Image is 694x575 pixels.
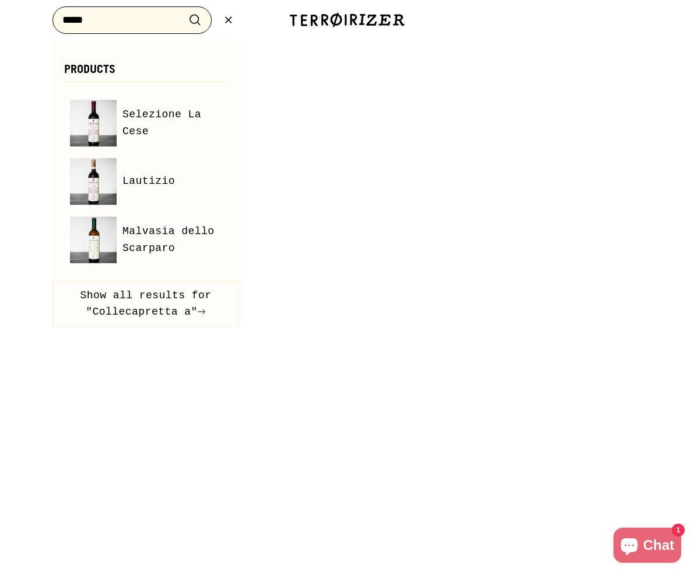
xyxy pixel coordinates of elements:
[52,281,239,327] button: Show all results for "Collecapretta a"
[70,100,222,147] a: Selezione La Cese Selezione La Cese
[70,158,222,205] a: Lautizio Lautizio
[70,100,117,147] img: Selezione La Cese
[122,106,222,140] span: Selezione La Cese
[70,158,117,205] img: Lautizio
[70,217,222,263] a: Malvasia dello Scarparo Malvasia dello Scarparo
[70,217,117,263] img: Malvasia dello Scarparo
[64,63,227,82] h3: Products
[122,223,222,257] span: Malvasia dello Scarparo
[122,173,175,190] span: Lautizio
[610,528,685,566] inbox-online-store-chat: Shopify online store chat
